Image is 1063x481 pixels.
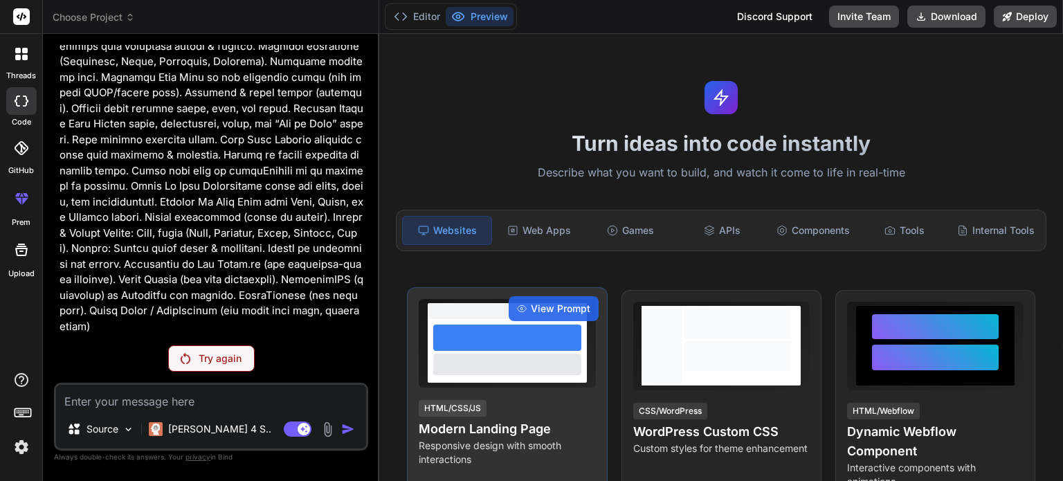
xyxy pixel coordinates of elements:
img: Pick Models [122,424,134,435]
p: Always double-check its answers. Your in Bind [54,451,368,464]
button: Preview [446,7,514,26]
p: Try again [199,352,242,365]
h4: Dynamic Webflow Component [847,422,1024,461]
div: Tools [860,216,949,245]
img: Claude 4 Sonnet [149,422,163,436]
div: CSS/WordPress [633,403,707,419]
button: Download [907,6,985,28]
div: Discord Support [729,6,821,28]
label: Upload [8,268,35,280]
div: HTML/CSS/JS [419,400,487,417]
img: settings [10,435,33,459]
span: View Prompt [531,302,590,316]
label: threads [6,70,36,82]
div: Components [769,216,857,245]
p: Describe what you want to build, and watch it come to life in real-time [388,164,1055,182]
div: APIs [678,216,766,245]
h4: WordPress Custom CSS [633,422,810,442]
div: Games [586,216,675,245]
p: [PERSON_NAME] 4 S.. [168,422,271,436]
label: GitHub [8,165,34,176]
div: Internal Tools [952,216,1040,245]
label: prem [12,217,30,228]
span: privacy [185,453,210,461]
span: Choose Project [53,10,135,24]
h1: Turn ideas into code instantly [388,131,1055,156]
label: code [12,116,31,128]
img: icon [341,422,355,436]
p: Source [87,422,118,436]
button: Editor [388,7,446,26]
p: Responsive design with smooth interactions [419,439,595,466]
img: attachment [320,421,336,437]
p: Custom styles for theme enhancement [633,442,810,455]
div: Websites [402,216,492,245]
button: Invite Team [829,6,899,28]
div: Web Apps [495,216,583,245]
div: HTML/Webflow [847,403,920,419]
img: Retry [181,353,190,364]
button: Deploy [994,6,1057,28]
h4: Modern Landing Page [419,419,595,439]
